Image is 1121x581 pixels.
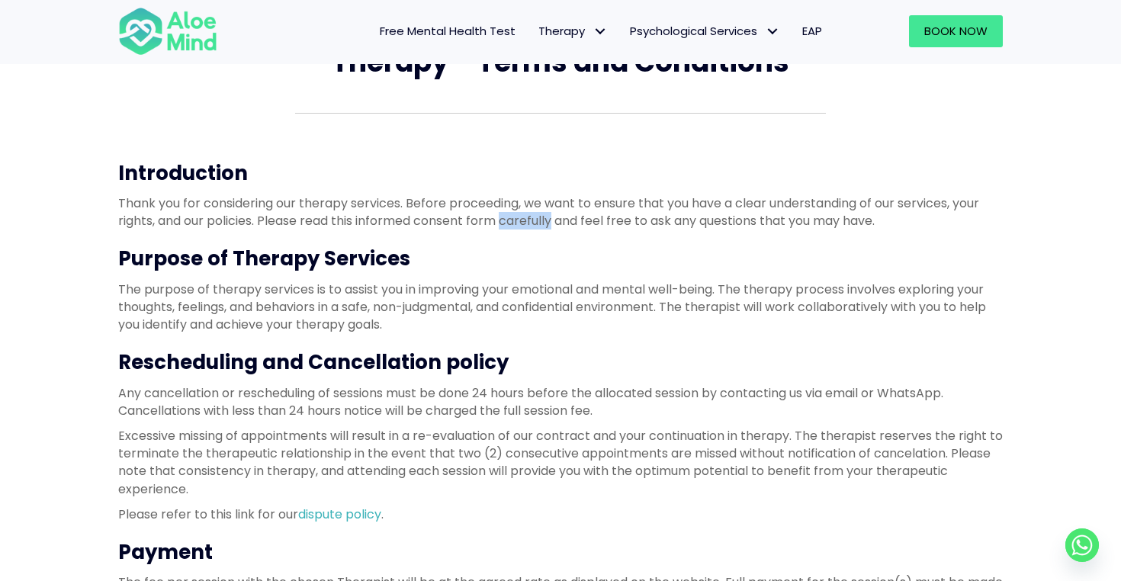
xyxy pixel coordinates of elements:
img: Aloe mind Logo [118,6,217,56]
p: Please refer to this link for our . [118,506,1003,523]
a: dispute policy [298,506,381,523]
p: Thank you for considering our therapy services. Before proceeding, we want to ensure that you hav... [118,194,1003,230]
h3: Rescheduling and Cancellation policy [118,348,1003,376]
nav: Menu [237,15,834,47]
span: Therapy: submenu [589,21,611,43]
span: Therapy [538,23,607,39]
span: Book Now [924,23,988,39]
a: TherapyTherapy: submenu [527,15,618,47]
span: EAP [802,23,822,39]
h3: Payment [118,538,1003,566]
span: Psychological Services: submenu [761,21,783,43]
a: Book Now [909,15,1003,47]
span: Psychological Services [630,23,779,39]
a: Whatsapp [1065,528,1099,562]
p: The purpose of therapy services is to assist you in improving your emotional and mental well-bein... [118,281,1003,334]
span: Free Mental Health Test [380,23,516,39]
a: Free Mental Health Test [368,15,527,47]
h3: Introduction [118,159,1003,187]
a: EAP [791,15,834,47]
h3: Purpose of Therapy Services [118,245,1003,272]
p: Any cancellation or rescheduling of sessions must be done 24 hours before the allocated session b... [118,384,1003,419]
p: Excessive missing of appointments will result in a re-evaluation of our contract and your continu... [118,427,1003,498]
a: Psychological ServicesPsychological Services: submenu [618,15,791,47]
